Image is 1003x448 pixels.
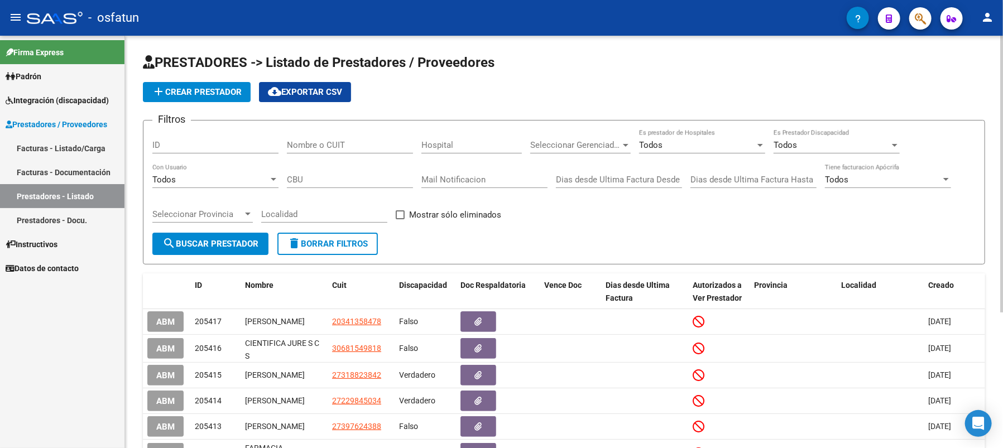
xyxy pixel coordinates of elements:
[152,87,242,97] span: Crear Prestador
[195,344,222,353] span: 205416
[156,317,175,327] span: ABM
[195,317,222,326] span: 205417
[399,317,418,326] span: Falso
[688,273,750,310] datatable-header-cell: Autorizados a Ver Prestador
[606,281,670,302] span: Dias desde Ultima Factura
[693,281,742,302] span: Autorizados a Ver Prestador
[928,317,951,326] span: [DATE]
[399,422,418,431] span: Falso
[399,396,435,405] span: Verdadero
[774,140,797,150] span: Todos
[460,281,526,290] span: Doc Respaldatoria
[147,338,184,359] button: ABM
[928,396,951,405] span: [DATE]
[928,422,951,431] span: [DATE]
[750,273,837,310] datatable-header-cell: Provincia
[928,370,951,379] span: [DATE]
[152,112,191,127] h3: Filtros
[928,281,954,290] span: Creado
[245,369,323,382] div: [PERSON_NAME]
[409,208,501,221] span: Mostrar sólo eliminados
[981,11,994,24] mat-icon: person
[287,239,368,249] span: Borrar Filtros
[245,315,323,328] div: [PERSON_NAME]
[152,233,268,255] button: Buscar Prestador
[147,365,184,386] button: ABM
[259,82,351,102] button: Exportar CSV
[245,394,323,407] div: [PERSON_NAME]
[156,370,175,380] span: ABM
[530,140,621,150] span: Seleccionar Gerenciador
[924,273,985,310] datatable-header-cell: Creado
[143,82,251,102] button: Crear Prestador
[152,209,243,219] span: Seleccionar Provincia
[837,273,924,310] datatable-header-cell: Localidad
[277,233,378,255] button: Borrar Filtros
[6,46,64,59] span: Firma Express
[399,344,418,353] span: Falso
[147,391,184,411] button: ABM
[825,175,848,185] span: Todos
[965,410,992,437] div: Open Intercom Messenger
[928,344,951,353] span: [DATE]
[195,370,222,379] span: 205415
[152,175,176,185] span: Todos
[6,70,41,83] span: Padrón
[9,11,22,24] mat-icon: menu
[245,281,273,290] span: Nombre
[268,85,281,98] mat-icon: cloud_download
[190,273,241,310] datatable-header-cell: ID
[156,344,175,354] span: ABM
[6,94,109,107] span: Integración (discapacidad)
[147,416,184,437] button: ABM
[754,281,788,290] span: Provincia
[601,273,688,310] datatable-header-cell: Dias desde Ultima Factura
[195,281,202,290] span: ID
[544,281,582,290] span: Vence Doc
[332,396,381,405] span: 27229845034
[6,262,79,274] span: Datos de contacto
[195,422,222,431] span: 205413
[143,55,495,70] span: PRESTADORES -> Listado de Prestadores / Proveedores
[395,273,456,310] datatable-header-cell: Discapacidad
[639,140,663,150] span: Todos
[88,6,139,30] span: - osfatun
[399,281,447,290] span: Discapacidad
[841,281,876,290] span: Localidad
[245,420,323,433] div: [PERSON_NAME]
[147,311,184,332] button: ABM
[540,273,601,310] datatable-header-cell: Vence Doc
[328,273,395,310] datatable-header-cell: Cuit
[332,344,381,353] span: 30681549818
[162,237,176,250] mat-icon: search
[6,118,107,131] span: Prestadores / Proveedores
[6,238,57,251] span: Instructivos
[152,85,165,98] mat-icon: add
[268,87,342,97] span: Exportar CSV
[332,317,381,326] span: 20341358478
[332,370,381,379] span: 27318823842
[399,370,435,379] span: Verdadero
[332,422,381,431] span: 27397624388
[245,337,323,360] div: CIENTIFICA JURE S C S
[456,273,540,310] datatable-header-cell: Doc Respaldatoria
[332,281,347,290] span: Cuit
[241,273,328,310] datatable-header-cell: Nombre
[195,396,222,405] span: 205414
[287,237,301,250] mat-icon: delete
[156,396,175,406] span: ABM
[162,239,258,249] span: Buscar Prestador
[156,422,175,432] span: ABM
